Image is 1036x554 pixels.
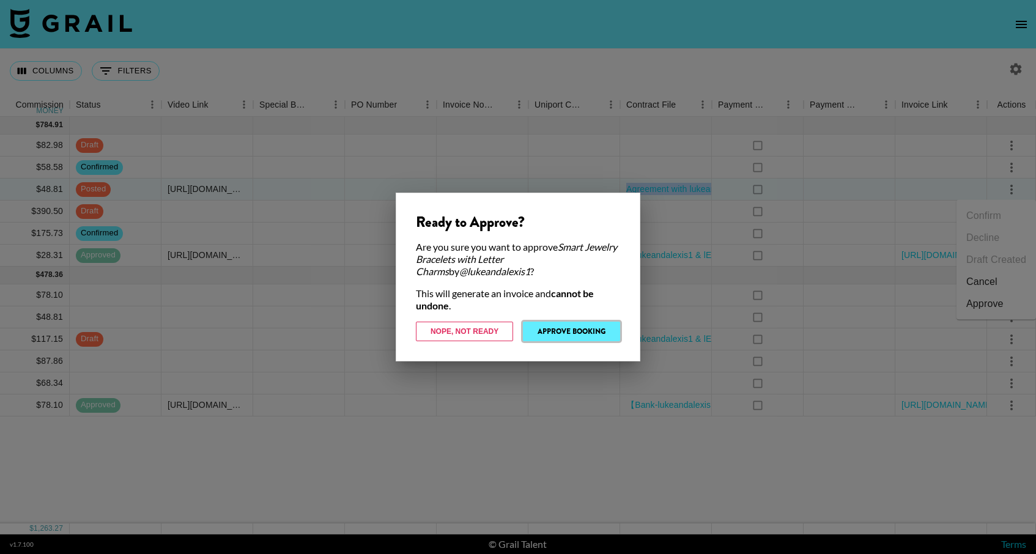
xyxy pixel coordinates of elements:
div: Are you sure you want to approve by ? [416,241,620,278]
div: Ready to Approve? [416,213,620,231]
strong: cannot be undone [416,287,594,311]
em: Smart Jewelry Bracelets with Letter Charms [416,241,617,277]
em: @ lukeandalexis1 [459,265,530,277]
button: Approve Booking [523,322,620,341]
div: This will generate an invoice and . [416,287,620,312]
button: Nope, Not Ready [416,322,513,341]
